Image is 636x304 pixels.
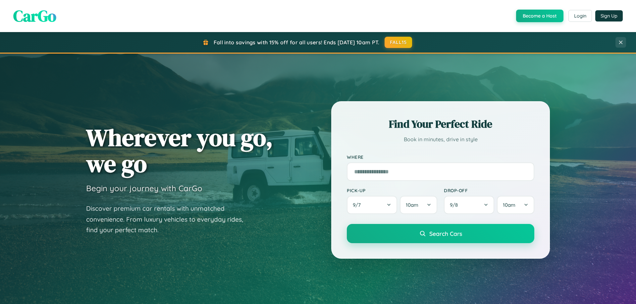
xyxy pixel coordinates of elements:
[516,10,563,22] button: Become a Host
[503,202,515,208] span: 10am
[444,196,494,214] button: 9/8
[347,154,534,160] label: Where
[347,188,437,193] label: Pick-up
[13,5,56,27] span: CarGo
[347,135,534,144] p: Book in minutes, drive in style
[568,10,592,22] button: Login
[450,202,461,208] span: 9 / 8
[86,124,273,177] h1: Wherever you go, we go
[400,196,437,214] button: 10am
[385,37,412,48] button: FALL15
[429,230,462,237] span: Search Cars
[214,39,380,46] span: Fall into savings with 15% off for all users! Ends [DATE] 10am PT.
[86,203,252,236] p: Discover premium car rentals with unmatched convenience. From luxury vehicles to everyday rides, ...
[406,202,418,208] span: 10am
[347,117,534,131] h2: Find Your Perfect Ride
[347,196,397,214] button: 9/7
[353,202,364,208] span: 9 / 7
[497,196,534,214] button: 10am
[444,188,534,193] label: Drop-off
[347,224,534,243] button: Search Cars
[595,10,623,22] button: Sign Up
[86,183,202,193] h3: Begin your journey with CarGo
